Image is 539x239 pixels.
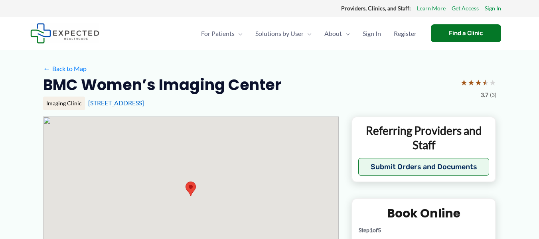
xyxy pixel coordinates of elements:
a: Learn More [417,3,446,14]
h2: BMC Women’s Imaging Center [43,75,281,95]
a: Register [387,20,423,47]
a: For PatientsMenu Toggle [195,20,249,47]
span: 3.7 [481,90,488,100]
span: ★ [468,75,475,90]
h2: Book Online [359,205,489,221]
span: ★ [475,75,482,90]
span: Sign In [363,20,381,47]
span: Menu Toggle [235,20,243,47]
a: [STREET_ADDRESS] [88,99,144,107]
span: About [324,20,342,47]
span: ★ [460,75,468,90]
span: ★ [489,75,496,90]
a: ←Back to Map [43,63,87,75]
span: 5 [378,227,381,233]
span: ★ [482,75,489,90]
strong: Providers, Clinics, and Staff: [341,5,411,12]
span: 1 [369,227,373,233]
button: Submit Orders and Documents [358,158,490,176]
div: Imaging Clinic [43,97,85,110]
p: Referring Providers and Staff [358,123,490,152]
a: Find a Clinic [431,24,501,42]
span: ← [43,65,51,72]
span: (3) [490,90,496,100]
span: Menu Toggle [342,20,350,47]
a: Get Access [452,3,479,14]
span: Menu Toggle [304,20,312,47]
nav: Primary Site Navigation [195,20,423,47]
a: Solutions by UserMenu Toggle [249,20,318,47]
span: Solutions by User [255,20,304,47]
a: Sign In [485,3,501,14]
a: Sign In [356,20,387,47]
span: For Patients [201,20,235,47]
span: Register [394,20,417,47]
img: Expected Healthcare Logo - side, dark font, small [30,23,99,43]
a: AboutMenu Toggle [318,20,356,47]
p: Step of [359,227,489,233]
